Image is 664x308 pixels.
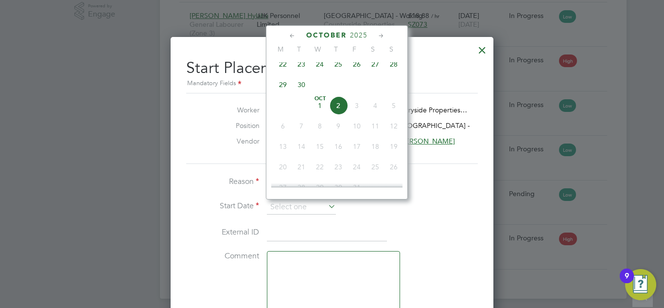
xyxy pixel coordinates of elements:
span: 23 [292,55,311,73]
span: Countryside Properties… [389,106,467,114]
span: 2025 [350,31,367,39]
label: External ID [186,227,259,237]
span: 29 [274,75,292,94]
span: 30 [329,178,348,197]
label: Reason [186,177,259,187]
span: 22 [274,55,292,73]
span: 27 [274,178,292,197]
span: W [308,45,327,54]
span: 29 [311,178,329,197]
label: Start Date [186,201,259,211]
span: 4 [366,96,384,115]
span: 1 [311,96,329,115]
span: 6 [274,117,292,135]
span: 26 [348,55,366,73]
span: 30 [292,75,311,94]
span: 14 [292,137,311,156]
span: 7 [292,117,311,135]
span: 8 [311,117,329,135]
span: T [327,45,345,54]
label: Vendor [206,137,260,145]
span: 24 [348,158,366,176]
span: 25 [329,55,348,73]
span: S [382,45,401,54]
span: 28 [292,178,311,197]
span: 21 [292,158,311,176]
button: Open Resource Center, 9 new notifications [625,269,656,300]
label: Comment [186,251,259,261]
span: 15 [311,137,329,156]
div: Mandatory Fields [186,78,478,89]
span: T [290,45,308,54]
span: 19 [384,137,403,156]
span: 3 [348,96,366,115]
span: M [271,45,290,54]
span: October [306,31,347,39]
span: Oct [311,96,329,101]
input: Select one [267,200,336,215]
span: 12 [384,117,403,135]
span: 9 [329,117,348,135]
span: 26 [384,158,403,176]
span: 27 [366,55,384,73]
span: 2 [329,96,348,115]
label: Worker [206,106,260,114]
span: S [364,45,382,54]
span: [PERSON_NAME] [399,137,455,145]
label: Position [206,121,260,130]
span: 5 [384,96,403,115]
span: 20 [274,158,292,176]
span: 25 [366,158,384,176]
span: 11 [366,117,384,135]
span: 31 [348,178,366,197]
span: 23 [329,158,348,176]
div: 9 [625,276,629,289]
span: F [345,45,364,54]
span: 24 [311,55,329,73]
span: [GEOGRAPHIC_DATA] - Woking [396,121,495,130]
span: 17 [348,137,366,156]
span: 28 [384,55,403,73]
span: 13 [274,137,292,156]
span: 10 [348,117,366,135]
span: 22 [311,158,329,176]
span: 16 [329,137,348,156]
span: 18 [366,137,384,156]
h2: Start Placement 304583 [186,51,478,89]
